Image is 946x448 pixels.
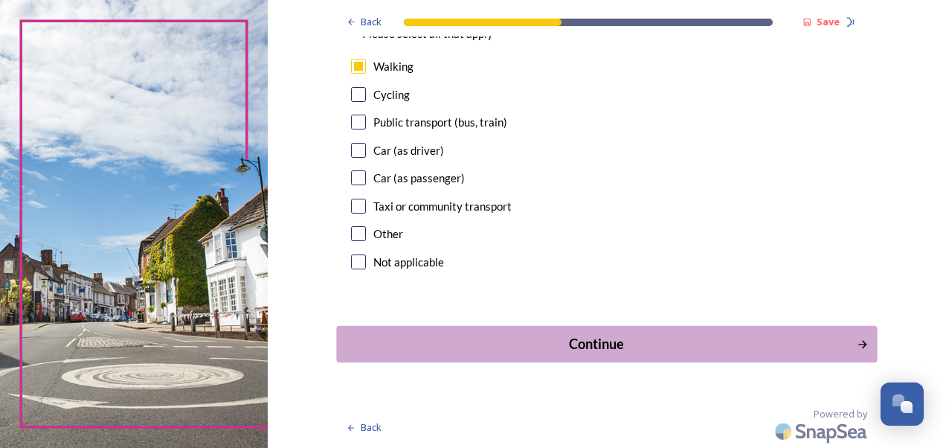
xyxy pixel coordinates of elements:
div: Car (as driver) [373,142,444,159]
span: Back [361,15,382,29]
div: Other [373,225,403,243]
div: Continue [344,334,848,354]
button: Open Chat [881,383,924,426]
div: Car (as passenger) [373,170,465,187]
span: Back [361,420,382,435]
strong: Save [817,15,840,28]
span: Powered by [814,407,867,421]
div: Cycling [373,86,410,103]
div: Public transport (bus, train) [373,114,507,131]
div: Not applicable [373,254,444,271]
div: Taxi or community transport [373,198,512,215]
div: Walking [373,58,414,75]
button: Continue [336,326,877,362]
